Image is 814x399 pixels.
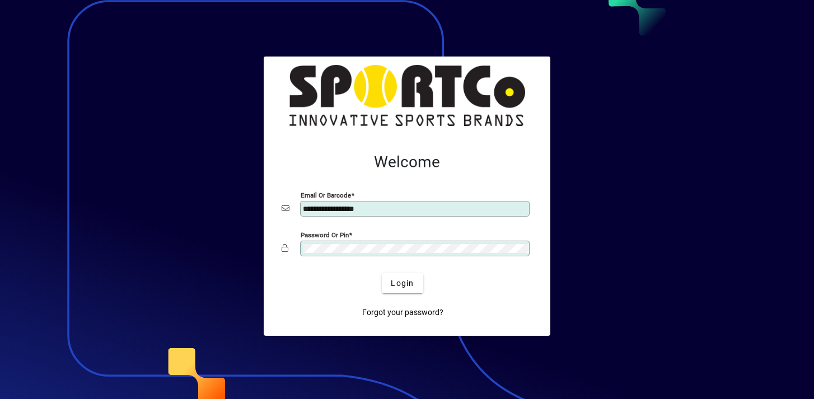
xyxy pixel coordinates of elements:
[282,153,532,172] h2: Welcome
[391,278,414,289] span: Login
[382,273,423,293] button: Login
[301,191,351,199] mat-label: Email or Barcode
[358,302,448,322] a: Forgot your password?
[362,307,443,318] span: Forgot your password?
[301,231,349,239] mat-label: Password or Pin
